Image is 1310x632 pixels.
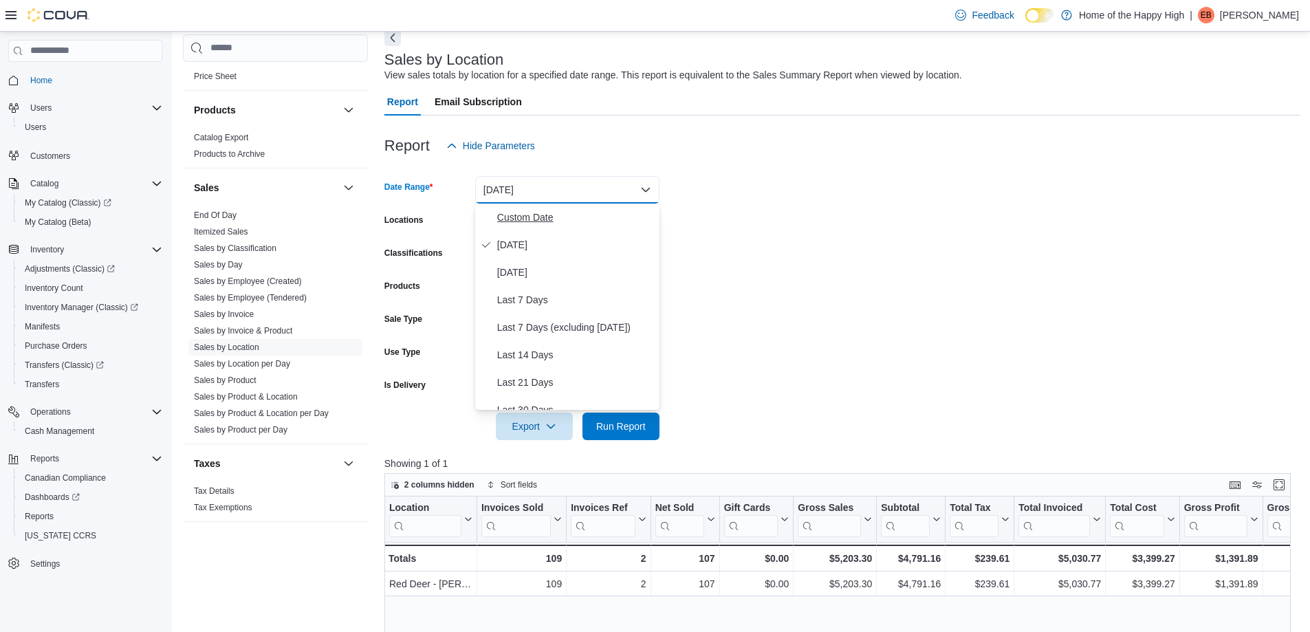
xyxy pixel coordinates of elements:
a: Home [25,72,58,89]
div: $5,203.30 [798,550,872,567]
a: Transfers (Classic) [19,357,109,373]
button: Subtotal [881,502,941,537]
button: Users [3,98,168,118]
a: Inventory Count [19,280,89,296]
button: Sales [340,179,357,196]
div: 107 [655,550,714,567]
button: Purchase Orders [14,336,168,356]
span: Reports [25,511,54,522]
a: Sales by Product & Location per Day [194,408,329,418]
a: Sales by Employee (Created) [194,276,302,286]
p: Home of the Happy High [1079,7,1184,23]
span: Manifests [25,321,60,332]
div: Net Sold [655,502,703,515]
div: View sales totals by location for a specified date range. This report is equivalent to the Sales ... [384,68,962,83]
span: Sales by Product per Day [194,424,287,435]
span: Sales by Invoice [194,309,254,320]
span: Hide Parameters [463,139,535,153]
button: [DATE] [475,176,659,204]
span: Run Report [596,419,646,433]
div: Gross Profit [1184,502,1247,537]
button: Reports [3,449,168,468]
p: [PERSON_NAME] [1220,7,1299,23]
button: Invoices Ref [571,502,646,537]
span: [US_STATE] CCRS [25,530,96,541]
nav: Complex example [8,65,162,609]
button: Total Invoiced [1018,502,1101,537]
div: $5,203.30 [798,576,872,592]
button: Taxes [194,457,338,470]
div: $0.00 [723,550,789,567]
button: Customers [3,145,168,165]
span: Products to Archive [194,149,265,160]
button: [US_STATE] CCRS [14,526,168,545]
button: Cash Management [14,422,168,441]
h3: Taxes [194,457,221,470]
a: Dashboards [19,489,85,505]
span: Catalog [25,175,162,192]
button: Sales [194,181,338,195]
a: End Of Day [194,210,237,220]
span: 2 columns hidden [404,479,474,490]
div: $3,399.27 [1110,576,1175,592]
div: Total Cost [1110,502,1164,515]
h3: Products [194,103,236,117]
a: Catalog Export [194,133,248,142]
span: Operations [30,406,71,417]
span: Operations [25,404,162,420]
a: Reports [19,508,59,525]
a: Price Sheet [194,72,237,81]
span: Email Subscription [435,88,522,116]
a: My Catalog (Beta) [19,214,97,230]
div: Gross Profit [1184,502,1247,515]
div: 109 [481,550,562,567]
span: Last 30 Days [497,402,654,418]
a: Purchase Orders [19,338,93,354]
span: Adjustments (Classic) [25,263,115,274]
a: Adjustments (Classic) [14,259,168,279]
a: Sales by Location per Day [194,359,290,369]
button: Users [25,100,57,116]
span: Price Sheet [194,71,237,82]
span: Inventory [25,241,162,258]
span: Sales by Employee (Tendered) [194,292,307,303]
a: Products to Archive [194,149,265,159]
button: Display options [1249,477,1265,493]
span: Sales by Employee (Created) [194,276,302,287]
a: Customers [25,148,76,164]
label: Date Range [384,182,433,193]
span: Inventory Count [19,280,162,296]
a: Transfers (Classic) [14,356,168,375]
span: Canadian Compliance [19,470,162,486]
button: Gross Sales [798,502,872,537]
a: Sales by Day [194,260,243,270]
a: Tax Details [194,486,234,496]
span: Purchase Orders [25,340,87,351]
span: Last 21 Days [497,374,654,391]
span: Transfers [19,376,162,393]
span: Sales by Day [194,259,243,270]
div: $5,030.77 [1018,576,1101,592]
img: Cova [28,8,89,22]
label: Sale Type [384,314,422,325]
div: Totals [389,550,472,567]
a: Feedback [950,1,1019,29]
span: Sales by Product & Location per Day [194,408,329,419]
button: Taxes [340,455,357,472]
span: Catalog Export [194,132,248,143]
span: Itemized Sales [194,226,248,237]
span: Users [25,100,162,116]
div: Gross Sales [798,502,861,515]
span: Feedback [972,8,1014,22]
span: Tax Details [194,486,234,497]
a: My Catalog (Classic) [14,193,168,213]
span: Inventory Manager (Classic) [25,302,138,313]
div: $1,391.89 [1184,576,1258,592]
div: $239.61 [950,576,1009,592]
div: $4,791.16 [881,576,941,592]
button: Reports [14,507,168,526]
div: Total Cost [1110,502,1164,537]
div: Gift Cards [723,502,778,515]
span: Reports [19,508,162,525]
span: Customers [30,151,70,162]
